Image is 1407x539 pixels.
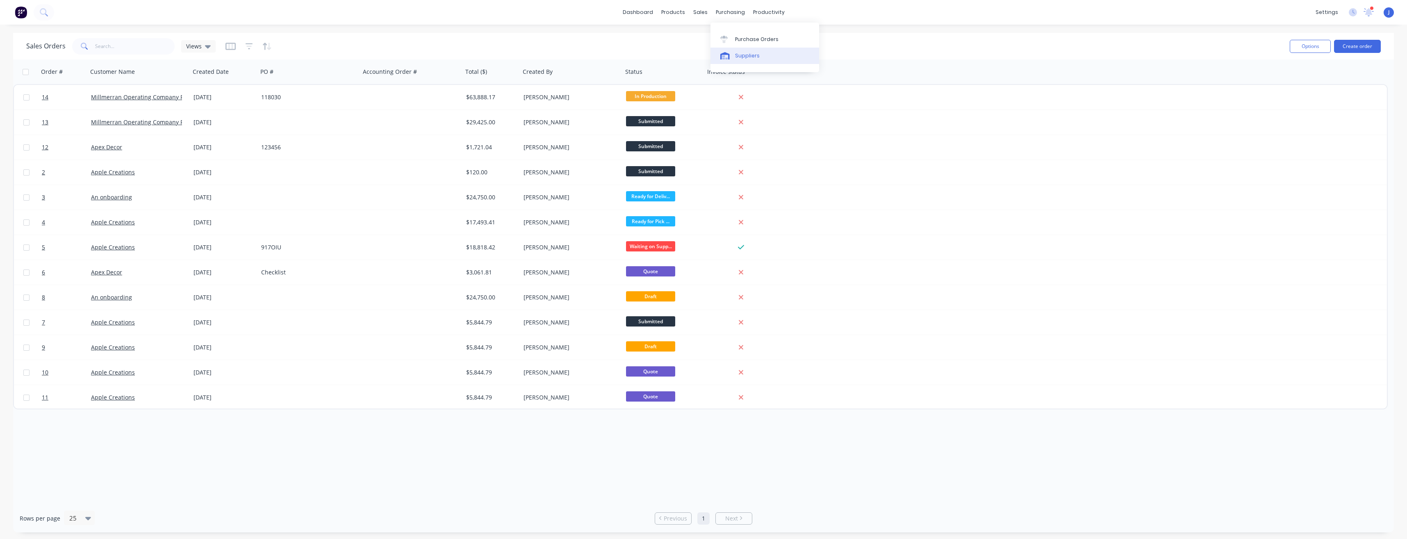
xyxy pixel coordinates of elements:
div: settings [1311,6,1342,18]
span: Waiting on Supp... [626,241,675,251]
div: Suppliers [735,52,760,59]
h1: Sales Orders [26,42,66,50]
div: [PERSON_NAME] [524,218,615,226]
span: Draft [626,341,675,352]
span: Submitted [626,116,675,126]
div: $18,818.42 [466,243,515,251]
a: 5 [42,235,91,260]
div: [PERSON_NAME] [524,393,615,402]
span: In Production [626,91,675,101]
a: 14 [42,85,91,110]
span: Submitted [626,166,675,176]
span: Quote [626,266,675,276]
a: Apple Creations [91,343,135,351]
a: 9 [42,335,91,360]
span: 5 [42,243,45,251]
div: purchasing [712,6,749,18]
div: [PERSON_NAME] [524,143,615,151]
div: $120.00 [466,168,515,176]
div: $24,750.00 [466,193,515,201]
span: J [1388,9,1390,16]
span: 9 [42,343,45,352]
div: $5,844.79 [466,393,515,402]
div: Order # [41,68,63,76]
a: Apex Decor [91,268,122,276]
button: Options [1290,40,1331,53]
a: Next page [716,514,752,523]
div: [PERSON_NAME] [524,268,615,276]
div: sales [689,6,712,18]
span: 2 [42,168,45,176]
a: Millmerran Operating Company Pty Ltd [91,118,199,126]
div: Total ($) [465,68,487,76]
span: 6 [42,268,45,276]
a: Previous page [655,514,691,523]
div: [PERSON_NAME] [524,318,615,327]
div: Created Date [193,68,229,76]
a: Page 1 is your current page [697,512,710,525]
div: [PERSON_NAME] [524,243,615,251]
div: $24,750.00 [466,293,515,301]
a: Apple Creations [91,243,135,251]
div: [PERSON_NAME] [524,193,615,201]
div: $63,888.17 [466,93,515,101]
div: 917OIU [261,243,352,251]
a: 8 [42,285,91,310]
ul: Pagination [651,512,756,525]
div: $1,721.04 [466,143,515,151]
span: Next [725,514,738,523]
div: [DATE] [194,343,255,352]
button: Create order [1334,40,1381,53]
span: 7 [42,318,45,327]
div: $17,493.41 [466,218,515,226]
a: An onboarding [91,293,132,301]
div: [DATE] [194,268,255,276]
div: products [657,6,689,18]
div: Purchase Orders [735,36,779,43]
a: 2 [42,160,91,185]
a: Apple Creations [91,168,135,176]
div: Customer Name [90,68,135,76]
div: [DATE] [194,293,255,301]
a: Apple Creations [91,318,135,326]
a: 3 [42,185,91,210]
div: $29,425.00 [466,118,515,126]
a: 12 [42,135,91,160]
div: [PERSON_NAME] [524,293,615,301]
div: $5,844.79 [466,318,515,327]
div: [DATE] [194,318,255,327]
div: [DATE] [194,393,255,402]
a: 7 [42,310,91,335]
div: [PERSON_NAME] [524,168,615,176]
span: Ready for Deliv... [626,191,675,201]
span: 8 [42,293,45,301]
span: Submitted [626,141,675,151]
div: [DATE] [194,368,255,377]
a: Apple Creations [91,393,135,401]
div: 123456 [261,143,352,151]
a: 4 [42,210,91,235]
span: 11 [42,393,48,402]
a: 13 [42,110,91,135]
div: Created By [523,68,553,76]
a: Suppliers [710,48,819,64]
div: Checklist [261,268,352,276]
div: productivity [749,6,789,18]
div: [DATE] [194,218,255,226]
a: Apple Creations [91,218,135,226]
a: Apple Creations [91,368,135,376]
span: 3 [42,193,45,201]
div: [PERSON_NAME] [524,368,615,377]
span: Views [186,42,202,50]
div: [DATE] [194,93,255,101]
span: Quote [626,391,675,402]
div: [PERSON_NAME] [524,118,615,126]
span: Previous [664,514,687,523]
span: 4 [42,218,45,226]
div: 118030 [261,93,352,101]
a: 11 [42,385,91,410]
span: Draft [626,291,675,301]
div: PO # [260,68,273,76]
div: [DATE] [194,168,255,176]
div: [DATE] [194,193,255,201]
